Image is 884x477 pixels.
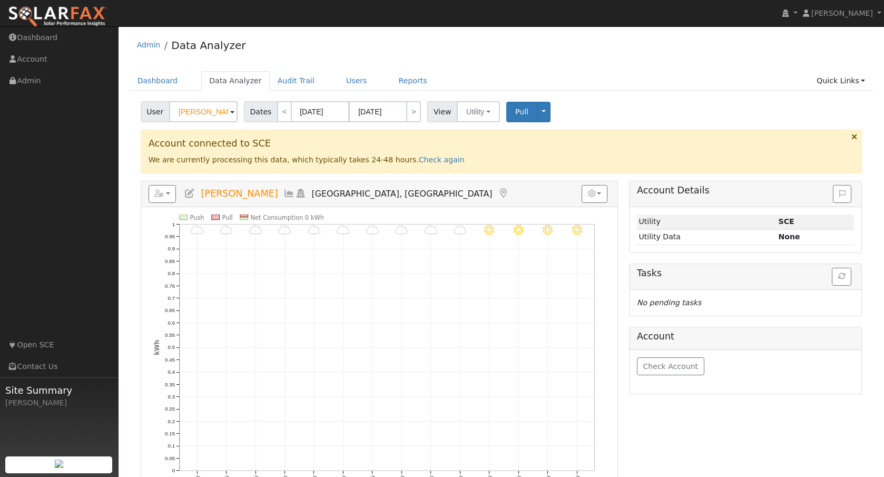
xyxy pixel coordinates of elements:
[391,71,435,91] a: Reports
[8,6,107,28] img: SolarFax
[779,232,800,241] strong: None
[171,39,245,52] a: Data Analyzer
[165,233,175,239] text: 0.95
[250,213,324,221] text: Net Consumption 0 kWh
[168,394,175,400] text: 0.3
[832,268,851,286] button: Refresh
[637,298,701,307] i: No pending tasks
[168,319,175,325] text: 0.6
[165,406,175,412] text: 0.25
[168,369,175,375] text: 0.4
[222,213,232,221] text: Pull
[637,229,777,245] td: Utility Data
[419,155,465,164] a: Check again
[137,41,161,49] a: Admin
[637,357,704,375] button: Check Account
[637,268,854,279] h5: Tasks
[249,225,262,235] i: 9/12 - Cloudy
[55,460,63,468] img: retrieve
[572,225,582,235] i: 9/23 - Clear
[5,383,113,397] span: Site Summary
[165,283,175,288] text: 0.75
[172,468,175,473] text: 0
[497,188,509,199] a: Map
[244,101,278,122] span: Dates
[165,356,175,362] text: 0.45
[513,225,523,235] i: 9/21 - Clear
[168,344,175,350] text: 0.5
[811,9,873,17] span: [PERSON_NAME]
[172,221,174,227] text: 1
[278,225,291,235] i: 9/13 - Cloudy
[543,225,553,235] i: 9/22 - Clear
[190,213,204,221] text: Push
[153,339,161,355] text: kWh
[506,102,537,122] button: Pull
[168,246,175,251] text: 0.9
[168,418,175,424] text: 0.2
[312,189,493,199] span: [GEOGRAPHIC_DATA], [GEOGRAPHIC_DATA]
[484,225,494,235] i: 9/20 - Clear
[809,71,873,91] a: Quick Links
[149,138,854,149] h3: Account connected to SCE
[141,130,862,173] div: We are currently processing this data, which typically takes 24-48 hours.
[201,188,278,199] span: [PERSON_NAME]
[637,331,854,342] h5: Account
[270,71,322,91] a: Audit Trail
[165,431,175,436] text: 0.15
[454,225,467,235] i: 9/19 - Cloudy
[165,381,175,387] text: 0.35
[395,225,408,235] i: 9/17 - Cloudy
[5,397,113,408] div: [PERSON_NAME]
[168,295,175,301] text: 0.7
[165,307,175,313] text: 0.65
[406,101,421,122] a: >
[643,362,698,371] span: Check Account
[277,101,292,122] a: <
[427,101,457,122] span: View
[184,188,195,199] a: Edit User (37829)
[515,108,528,116] span: Pull
[168,270,175,276] text: 0.8
[191,225,204,235] i: 9/10 - Cloudy
[130,71,186,91] a: Dashboard
[165,455,175,461] text: 0.05
[295,188,307,199] a: Login As (last Never)
[337,225,350,235] i: 9/15 - Cloudy
[165,258,175,264] text: 0.85
[637,215,777,230] td: Utility
[424,225,437,235] i: 9/18 - Cloudy
[283,188,295,199] a: Multi-Series Graph
[307,225,320,235] i: 9/14 - Cloudy
[141,101,170,122] span: User
[366,225,379,235] i: 9/16 - Cloudy
[168,443,175,449] text: 0.1
[169,101,238,122] input: Select a User
[220,225,233,235] i: 9/11 - Cloudy
[637,185,854,196] h5: Account Details
[338,71,375,91] a: Users
[165,332,175,338] text: 0.55
[833,185,851,203] button: Issue History
[779,217,794,226] strong: ID: QU3F3GEIM, authorized: 09/24/25
[201,71,270,91] a: Data Analyzer
[457,101,500,122] button: Utility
